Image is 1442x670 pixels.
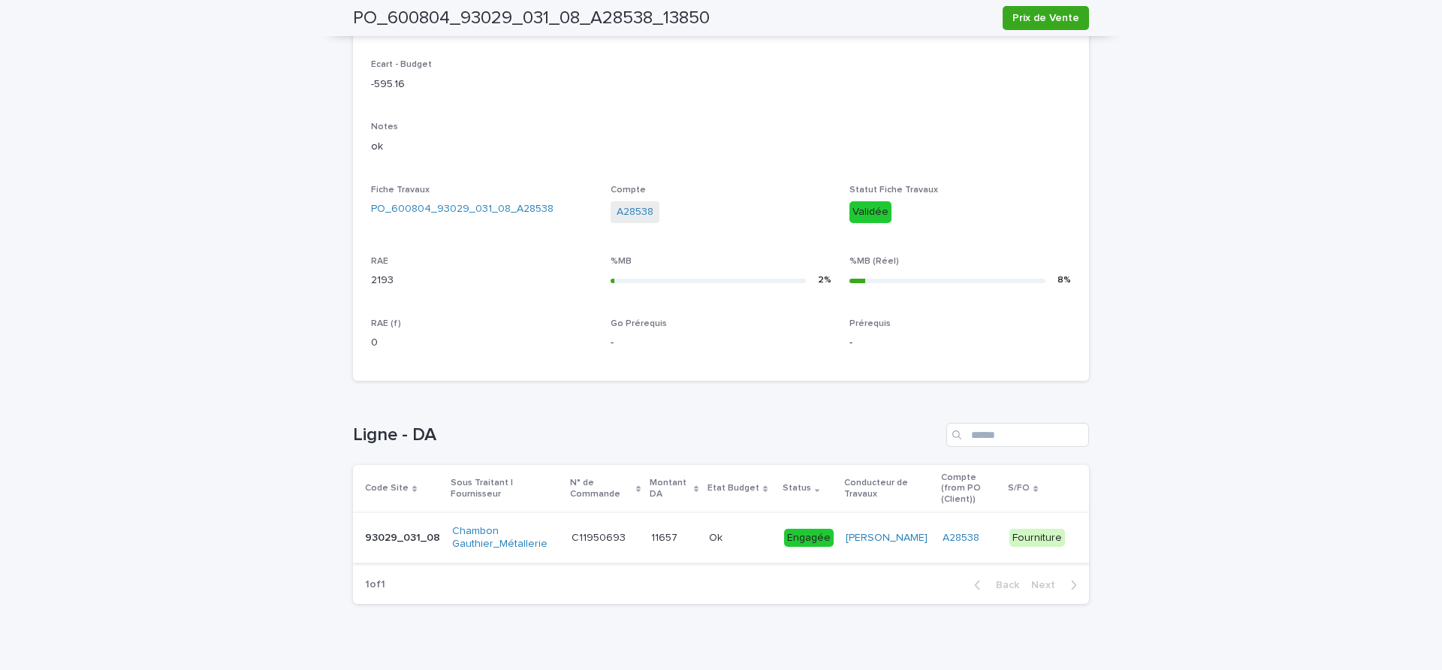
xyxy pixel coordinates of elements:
[1057,273,1071,288] div: 8 %
[1008,480,1030,496] p: S/FO
[783,480,811,496] p: Status
[818,273,831,288] div: 2 %
[617,204,653,220] a: A28538
[371,139,1071,155] p: ok
[849,335,1071,351] p: -
[1031,580,1064,590] span: Next
[371,335,593,351] p: 0
[365,529,443,545] p: 93029_031_08
[849,257,899,266] span: %MB (Réel)
[371,186,430,195] span: Fiche Travaux
[611,186,646,195] span: Compte
[371,257,388,266] span: RAE
[611,335,832,351] p: -
[353,424,940,446] h1: Ligne - DA
[611,319,667,328] span: Go Prérequis
[987,580,1019,590] span: Back
[651,529,680,545] p: 11657
[570,475,632,502] p: N° de Commande
[1003,6,1089,30] button: Prix de Vente
[353,8,710,29] h2: PO_600804_93029_031_08_A28538_13850
[371,273,593,288] p: 2193
[707,480,759,496] p: Etat Budget
[849,186,938,195] span: Statut Fiche Travaux
[451,475,561,502] p: Sous Traitant | Fournisseur
[371,122,398,131] span: Notes
[1009,529,1065,548] div: Fourniture
[946,423,1089,447] input: Search
[943,532,979,545] a: A28538
[371,319,401,328] span: RAE (f)
[353,566,397,603] p: 1 of 1
[371,60,432,69] span: Ecart - Budget
[365,480,409,496] p: Code Site
[784,529,834,548] div: Engagée
[709,529,726,545] p: Ok
[650,475,690,502] p: Montant DA
[1012,11,1079,26] span: Prix de Vente
[962,578,1025,592] button: Back
[611,257,632,266] span: %MB
[844,475,933,502] p: Conducteur de Travaux
[849,319,891,328] span: Prérequis
[572,529,629,545] p: C11950693
[1025,578,1089,592] button: Next
[941,469,999,508] p: Compte (from PO (Client))
[846,532,928,545] a: [PERSON_NAME]
[353,513,1089,563] tr: 93029_031_0893029_031_08 Chambon Gauthier_Métallerie C11950693C11950693 1165711657 OkOk Engagée[P...
[452,525,560,551] a: Chambon Gauthier_Métallerie
[371,201,554,217] a: PO_600804_93029_031_08_A28538
[849,201,891,223] div: Validée
[371,77,593,92] p: -595.16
